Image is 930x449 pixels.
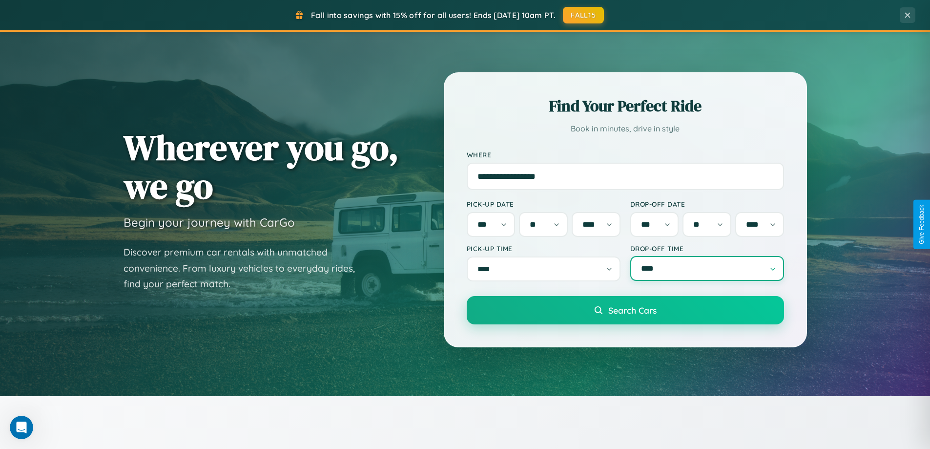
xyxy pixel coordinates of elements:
[10,416,33,439] iframe: Intercom live chat
[608,305,657,316] span: Search Cars
[630,244,784,253] label: Drop-off Time
[311,10,556,20] span: Fall into savings with 15% off for all users! Ends [DATE] 10am PT.
[467,244,620,253] label: Pick-up Time
[124,244,368,292] p: Discover premium car rentals with unmatched convenience. From luxury vehicles to everyday rides, ...
[918,205,925,244] div: Give Feedback
[563,7,604,23] button: FALL15
[467,200,620,208] label: Pick-up Date
[467,296,784,324] button: Search Cars
[630,200,784,208] label: Drop-off Date
[124,215,295,230] h3: Begin your journey with CarGo
[467,95,784,117] h2: Find Your Perfect Ride
[467,150,784,159] label: Where
[124,128,399,205] h1: Wherever you go, we go
[467,122,784,136] p: Book in minutes, drive in style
